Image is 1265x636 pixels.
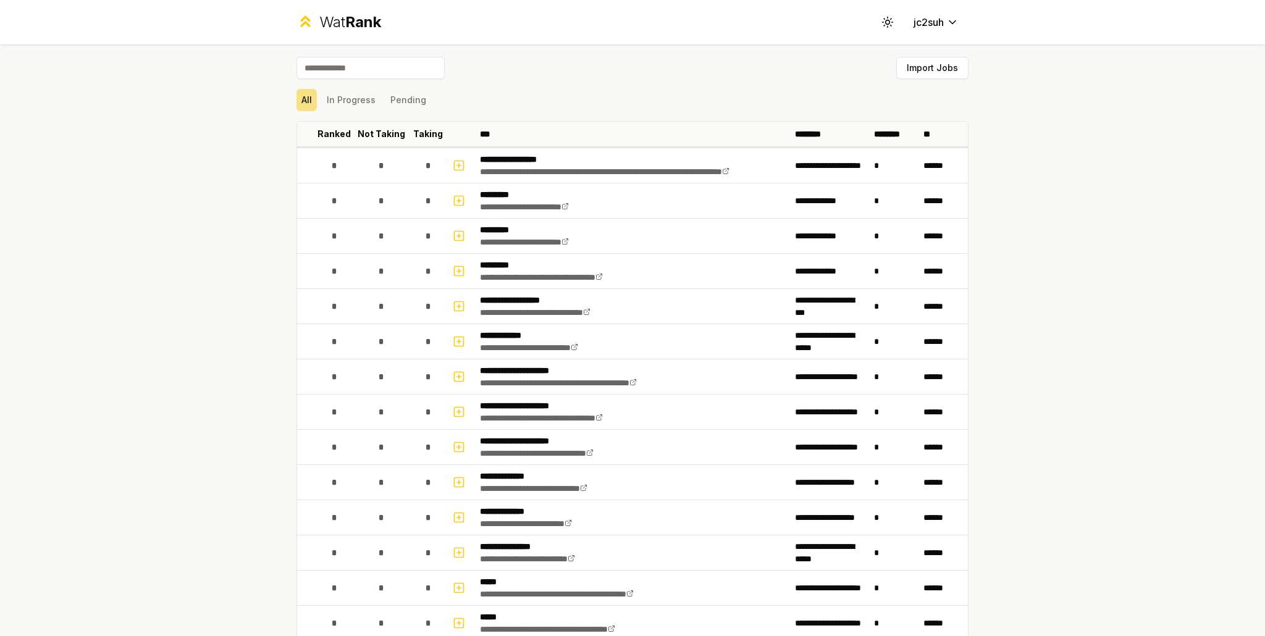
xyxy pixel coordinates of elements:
[904,11,969,33] button: jc2suh
[914,15,944,30] span: jc2suh
[296,89,317,111] button: All
[385,89,431,111] button: Pending
[358,128,405,140] p: Not Taking
[319,12,381,32] div: Wat
[322,89,380,111] button: In Progress
[345,13,381,31] span: Rank
[896,57,969,79] button: Import Jobs
[317,128,351,140] p: Ranked
[413,128,443,140] p: Taking
[296,12,381,32] a: WatRank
